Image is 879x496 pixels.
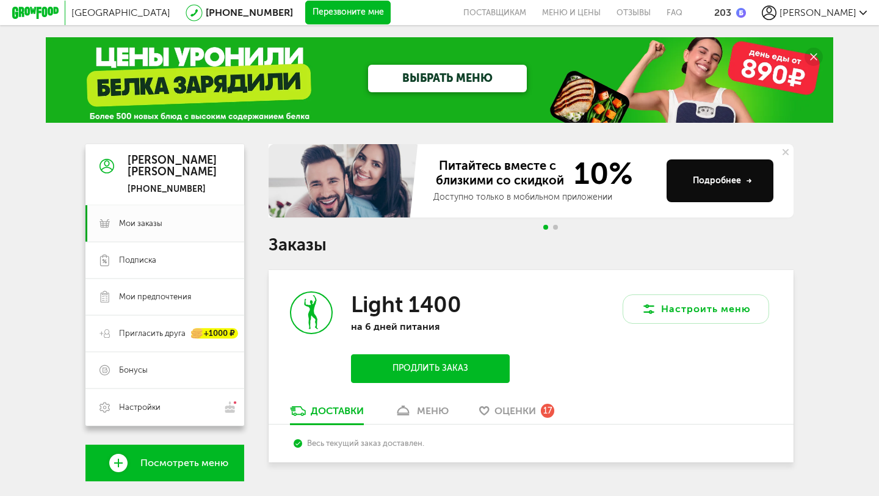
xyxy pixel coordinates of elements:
[311,405,364,417] div: Доставки
[85,279,244,315] a: Мои предпочтения
[541,404,554,417] div: 17
[667,159,773,202] button: Подробнее
[433,158,566,189] span: Питайтесь вместе с близкими со скидкой
[566,158,633,189] span: 10%
[623,294,769,324] button: Настроить меню
[543,225,548,230] span: Go to slide 1
[119,328,186,339] span: Пригласить друга
[85,445,244,481] a: Посмотреть меню
[736,8,746,18] img: bonus_b.cdccf46.png
[119,402,161,413] span: Настройки
[119,291,191,302] span: Мои предпочтения
[128,184,217,195] div: [PHONE_NUMBER]
[85,315,244,352] a: Пригласить друга +1000 ₽
[85,352,244,388] a: Бонусы
[269,144,421,217] img: family-banner.579af9d.jpg
[368,65,527,92] a: ВЫБРАТЬ МЕНЮ
[351,291,461,318] h3: Light 1400
[714,7,731,18] div: 203
[140,458,228,469] span: Посмотреть меню
[693,175,752,187] div: Подробнее
[780,7,856,18] span: [PERSON_NAME]
[351,354,510,383] button: Продлить заказ
[473,404,560,424] a: Оценки 17
[294,439,768,448] div: Весь текущий заказ доставлен.
[388,404,455,424] a: меню
[284,404,370,424] a: Доставки
[206,7,293,18] a: [PHONE_NUMBER]
[128,155,217,179] div: [PERSON_NAME] [PERSON_NAME]
[85,242,244,279] a: Подписка
[269,237,794,253] h1: Заказы
[305,1,391,25] button: Перезвоните мне
[433,191,657,203] div: Доступно только в мобильном приложении
[192,329,238,339] div: +1000 ₽
[119,365,148,376] span: Бонусы
[351,321,510,332] p: на 6 дней питания
[71,7,170,18] span: [GEOGRAPHIC_DATA]
[119,255,156,266] span: Подписка
[494,405,536,417] span: Оценки
[417,405,449,417] div: меню
[119,218,162,229] span: Мои заказы
[85,388,244,426] a: Настройки
[85,205,244,242] a: Мои заказы
[553,225,558,230] span: Go to slide 2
